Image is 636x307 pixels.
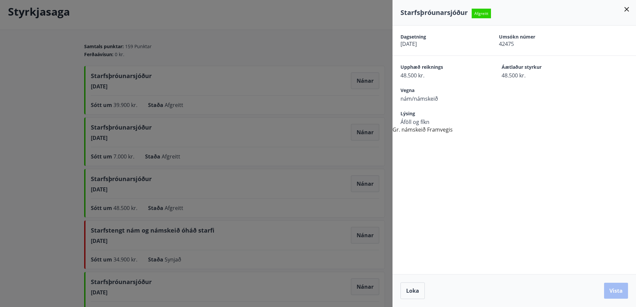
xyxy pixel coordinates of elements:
[502,64,579,72] span: Áætlaður styrkur
[400,110,478,118] span: Lýsing
[400,95,478,102] span: nám/námskeið
[400,8,468,17] span: Starfsþróunarsjóður
[400,282,425,299] button: Loka
[400,34,476,40] span: Dagsetning
[400,40,476,48] span: [DATE]
[400,64,478,72] span: Upphæð reiknings
[499,40,574,48] span: 42475
[499,34,574,40] span: Umsókn númer
[472,9,491,18] span: Afgreitt
[393,26,636,134] div: Gr. námskeið Framvegis
[400,72,478,79] span: 48.500 kr.
[406,287,419,294] span: Loka
[502,72,579,79] span: 48.500 kr.
[400,87,478,95] span: Vegna
[400,118,478,126] span: Áföll og fíkn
